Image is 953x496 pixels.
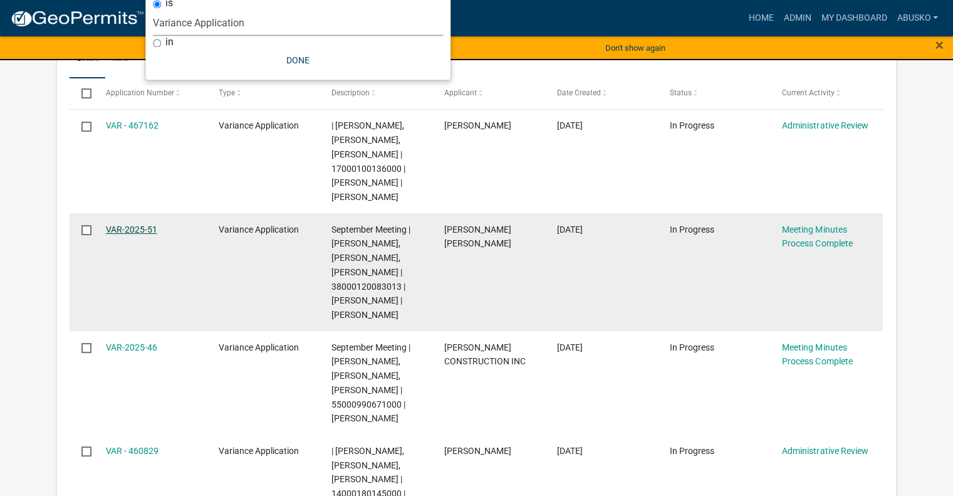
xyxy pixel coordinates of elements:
span: Current Activity [782,88,834,97]
span: September Meeting | Amy Busko, Christopher LeClair, Kyle Westergard | 38000120083013 | DALE D NEL... [331,224,410,320]
span: 08/19/2025 [556,224,582,235]
datatable-header-cell: Applicant [432,78,544,108]
a: VAR-2025-46 [106,342,157,352]
span: Applicant [444,88,476,97]
a: My Dashboard [816,6,892,30]
a: Administrative Review [782,120,868,130]
a: Home [743,6,778,30]
span: EGGE CONSTRUCTION INC [444,342,525,367]
span: Application Number [106,88,174,97]
span: Date Created [556,88,600,97]
span: 08/07/2025 [556,446,582,456]
a: abusko [892,6,943,30]
a: VAR - 467162 [106,120,159,130]
button: Don't show again [600,38,670,58]
button: Close [935,38,944,53]
label: in [165,37,174,47]
a: VAR-2025-51 [106,224,157,235]
datatable-header-cell: Date Created [544,78,657,108]
span: 08/18/2025 [556,342,582,352]
span: Variance Application [219,224,299,235]
span: Type [219,88,235,97]
span: In Progress [669,446,714,456]
a: Administrative Review [782,446,868,456]
a: Meeting Minutes Process Complete [782,342,852,367]
span: Curt Pederson [444,446,511,456]
span: Variance Application [219,342,299,352]
span: September Meeting | Amy Busko, Christopher LeClair, Kyle Westergard | 55000990671000 | DEBERA K FREY [331,342,410,424]
a: VAR - 460829 [106,446,159,456]
span: dale douglas nelson [444,224,511,249]
datatable-header-cell: Status [657,78,770,108]
span: nicholas grabow [444,120,511,130]
span: 08/21/2025 [556,120,582,130]
span: In Progress [669,120,714,130]
datatable-header-cell: Description [319,78,432,108]
span: Description [331,88,370,97]
datatable-header-cell: Application Number [93,78,206,108]
span: | Amy Busko, Christopher LeClair, Kyle Westergard | 17000100136000 | DOUGLAS OLSON | ALYSON OLSON [331,120,405,202]
span: Variance Application [219,120,299,130]
span: Status [669,88,691,97]
span: Variance Application [219,446,299,456]
a: Meeting Minutes Process Complete [782,224,852,249]
datatable-header-cell: Type [206,78,319,108]
button: Done [153,49,443,71]
datatable-header-cell: Select [70,78,93,108]
span: In Progress [669,342,714,352]
span: In Progress [669,224,714,235]
span: × [935,36,944,54]
a: Admin [778,6,816,30]
datatable-header-cell: Current Activity [770,78,883,108]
